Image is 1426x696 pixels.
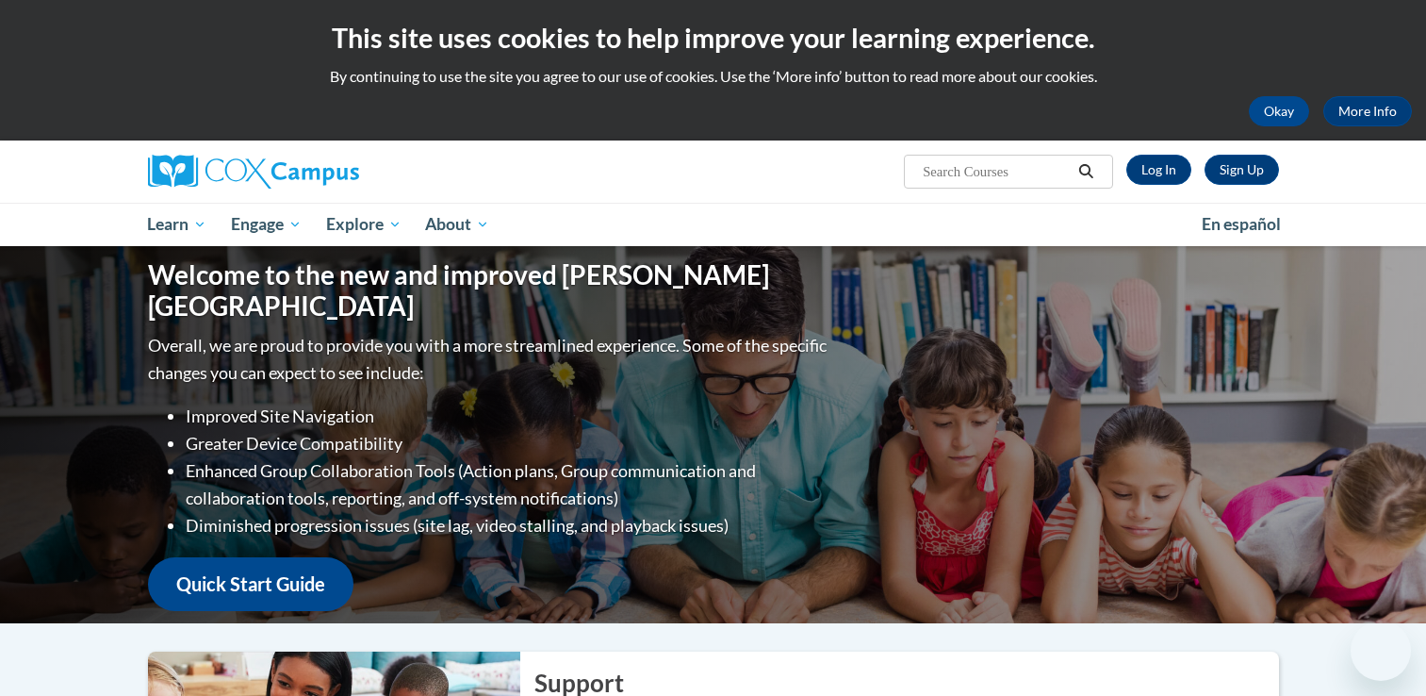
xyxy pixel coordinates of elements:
div: Main menu [120,203,1307,246]
a: Register [1205,155,1279,185]
a: Explore [314,203,414,246]
a: About [413,203,501,246]
li: Enhanced Group Collaboration Tools (Action plans, Group communication and collaboration tools, re... [186,457,831,512]
h2: This site uses cookies to help improve your learning experience. [14,19,1412,57]
h1: Welcome to the new and improved [PERSON_NAME][GEOGRAPHIC_DATA] [148,259,831,323]
button: Okay [1249,96,1309,126]
span: Learn [147,213,206,236]
p: Overall, we are proud to provide you with a more streamlined experience. Some of the specific cha... [148,332,831,387]
button: Search [1072,160,1100,183]
li: Improved Site Navigation [186,403,831,430]
a: Quick Start Guide [148,557,353,611]
a: Cox Campus [148,155,506,189]
img: Cox Campus [148,155,359,189]
a: Learn [136,203,220,246]
a: More Info [1323,96,1412,126]
a: En español [1189,205,1293,244]
span: Engage [231,213,302,236]
span: Explore [326,213,402,236]
a: Engage [219,203,314,246]
span: En español [1202,214,1281,234]
p: By continuing to use the site you agree to our use of cookies. Use the ‘More info’ button to read... [14,66,1412,87]
iframe: Button to launch messaging window [1351,621,1411,681]
li: Greater Device Compatibility [186,430,831,457]
li: Diminished progression issues (site lag, video stalling, and playback issues) [186,512,831,539]
span: About [425,213,489,236]
input: Search Courses [921,160,1072,183]
a: Log In [1126,155,1191,185]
